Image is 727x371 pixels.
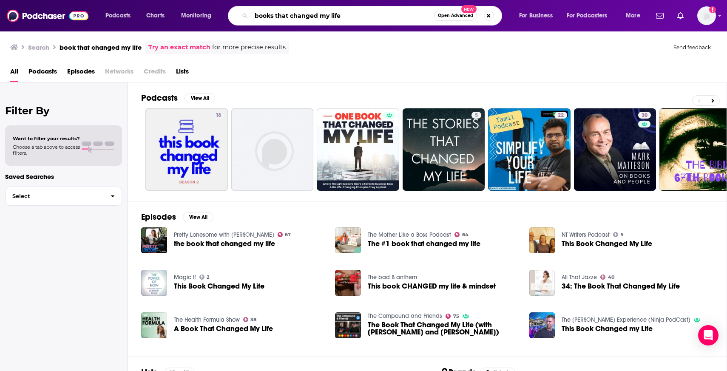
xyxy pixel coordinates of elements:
[60,43,142,51] h3: book that changed my life
[174,325,273,332] a: A Book That Changed My Life
[529,312,555,338] a: This Book Changed my Life
[626,10,640,22] span: More
[13,136,80,142] span: Want to filter your results?
[141,93,178,103] h2: Podcasts
[141,93,215,103] a: PodcastsView All
[285,233,291,237] span: 67
[368,274,417,281] a: The bad B anthem
[453,314,459,318] span: 75
[176,65,189,82] a: Lists
[174,274,196,281] a: Magic If
[462,233,469,237] span: 64
[141,312,167,338] img: A Book That Changed My Life
[10,65,18,82] a: All
[141,9,170,23] a: Charts
[475,111,478,120] span: 5
[608,275,614,279] span: 40
[554,112,567,119] a: 22
[529,227,555,253] img: This Book Changed My Life
[513,9,563,23] button: open menu
[212,112,224,119] a: 18
[613,232,624,237] a: 5
[183,212,213,222] button: View All
[185,93,215,103] button: View All
[529,270,555,296] img: 34: The Book That Changed My Life
[105,65,133,82] span: Networks
[368,240,480,247] span: The #1 book that changed my life
[28,43,49,51] h3: Search
[141,227,167,253] img: the book that changed my life
[99,9,142,23] button: open menu
[454,232,469,237] a: 64
[145,108,228,191] a: 18
[148,42,210,52] a: Try an exact match
[174,240,275,247] span: the book that changed my life
[141,270,167,296] img: This Book Changed My Life
[146,10,165,22] span: Charts
[697,6,716,25] img: User Profile
[278,232,291,237] a: 67
[335,312,361,338] img: The Book That Changed My Life (with Michael and Josh)
[368,283,496,290] a: This book CHANGED my life & mindset
[674,8,687,23] a: Show notifications dropdown
[558,111,564,120] span: 22
[562,325,653,332] a: This Book Changed my Life
[642,111,647,120] span: 30
[653,8,667,23] a: Show notifications dropdown
[620,9,651,23] button: open menu
[335,270,361,296] img: This book CHANGED my life & mindset
[562,283,680,290] a: 34: The Book That Changed My Life
[105,10,131,22] span: Podcasts
[403,108,485,191] a: 5
[243,317,257,322] a: 38
[144,65,166,82] span: Credits
[519,10,553,22] span: For Business
[471,112,481,119] a: 5
[621,233,624,237] span: 5
[199,275,210,280] a: 2
[67,65,95,82] a: Episodes
[5,173,122,181] p: Saved Searches
[250,318,256,322] span: 38
[335,227,361,253] img: The #1 book that changed my life
[174,283,264,290] a: This Book Changed My Life
[28,65,57,82] a: Podcasts
[574,108,656,191] a: 30
[141,212,213,222] a: EpisodesView All
[368,312,442,320] a: The Compound and Friends
[488,108,571,191] a: 22
[174,316,240,323] a: The Health Formula Show
[600,275,614,280] a: 40
[368,321,519,336] a: The Book That Changed My Life (with Michael and Josh)
[207,275,209,279] span: 2
[567,10,608,22] span: For Podcasters
[251,9,434,23] input: Search podcasts, credits, & more...
[698,325,718,346] div: Open Intercom Messenger
[7,8,88,24] img: Podchaser - Follow, Share and Rate Podcasts
[13,144,80,156] span: Choose a tab above to access filters.
[6,193,104,199] span: Select
[562,274,597,281] a: All That Jazze
[434,11,477,21] button: Open AdvancedNew
[141,212,176,222] h2: Episodes
[561,9,620,23] button: open menu
[461,5,477,13] span: New
[638,112,651,119] a: 30
[562,240,652,247] span: This Book Changed My Life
